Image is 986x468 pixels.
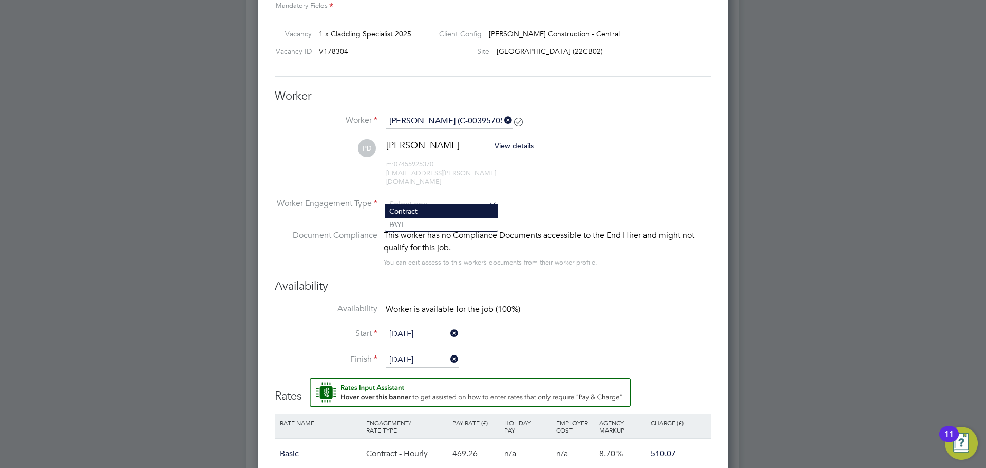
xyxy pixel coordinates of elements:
label: Finish [275,354,377,365]
span: [EMAIL_ADDRESS][PERSON_NAME][DOMAIN_NAME] [386,169,496,186]
h3: Worker [275,89,711,104]
div: Pay Rate (£) [450,414,502,432]
div: Rate Name [277,414,364,432]
div: This worker has no Compliance Documents accessible to the End Hirer and might not qualify for thi... [384,229,711,254]
span: [PERSON_NAME] [386,139,460,151]
li: Contract [385,204,498,218]
span: 510.07 [651,448,676,459]
span: V178304 [319,47,348,56]
input: Select one [386,327,459,342]
span: View details [495,141,534,151]
span: m: [386,160,394,169]
label: Site [431,47,489,56]
label: Start [275,328,377,339]
span: PD [358,139,376,157]
div: Charge (£) [648,414,709,432]
span: n/a [504,448,516,459]
h3: Rates [275,378,711,404]
button: Rate Assistant [310,378,631,407]
li: PAYE [385,218,498,231]
div: Engagement/ Rate Type [364,414,450,439]
input: Select one [386,352,459,368]
span: 07455925370 [386,160,433,169]
span: [GEOGRAPHIC_DATA] (22CB02) [497,47,603,56]
label: Document Compliance [275,229,377,267]
span: [PERSON_NAME] Construction - Central [489,29,620,39]
label: Client Config [431,29,482,39]
span: Basic [280,448,299,459]
div: You can edit access to this worker’s documents from their worker profile. [384,256,597,269]
div: Employer Cost [554,414,597,439]
div: Agency Markup [597,414,649,439]
label: Worker [275,115,377,126]
label: Vacancy [271,29,312,39]
span: 1 x Cladding Specialist 2025 [319,29,411,39]
div: Mandatory Fields [275,1,711,12]
div: 11 [944,434,954,447]
h3: Availability [275,279,711,294]
span: Worker is available for the job (100%) [386,304,520,314]
button: Open Resource Center, 11 new notifications [945,427,978,460]
input: Select one [386,197,497,213]
label: Availability [275,304,377,314]
span: n/a [556,448,568,459]
label: Worker Engagement Type [275,198,377,209]
div: Holiday Pay [502,414,554,439]
label: Vacancy ID [271,47,312,56]
input: Search for... [386,114,513,129]
span: 8.70 [599,448,615,459]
